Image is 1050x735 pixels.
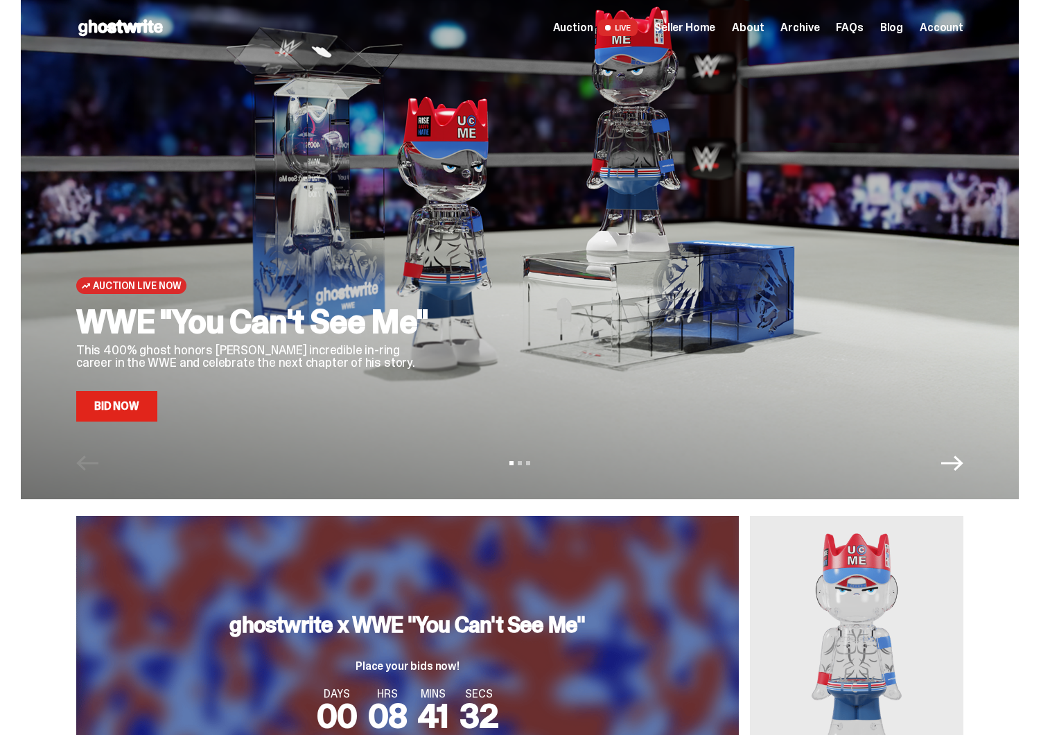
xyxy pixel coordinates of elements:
a: Blog [880,22,903,33]
span: DAYS [317,689,357,700]
button: View slide 1 [509,461,514,465]
button: Next [941,452,963,474]
h3: ghostwrite x WWE "You Can't See Me" [229,614,585,636]
a: Archive [780,22,819,33]
span: MINS [418,689,449,700]
a: Auction LIVE [553,19,638,36]
p: This 400% ghost honors [PERSON_NAME] incredible in-ring career in the WWE and celebrate the next ... [76,344,437,369]
a: Seller Home [654,22,715,33]
p: Place your bids now! [229,661,585,672]
button: View slide 2 [518,461,522,465]
a: Account [920,22,963,33]
a: About [732,22,764,33]
span: LIVE [598,19,638,36]
button: View slide 3 [526,461,530,465]
span: Auction Live Now [93,280,181,291]
span: Auction [553,22,593,33]
a: FAQs [836,22,863,33]
h2: WWE "You Can't See Me" [76,305,437,338]
span: HRS [368,689,407,700]
span: SECS [460,689,498,700]
a: Bid Now [76,391,157,422]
